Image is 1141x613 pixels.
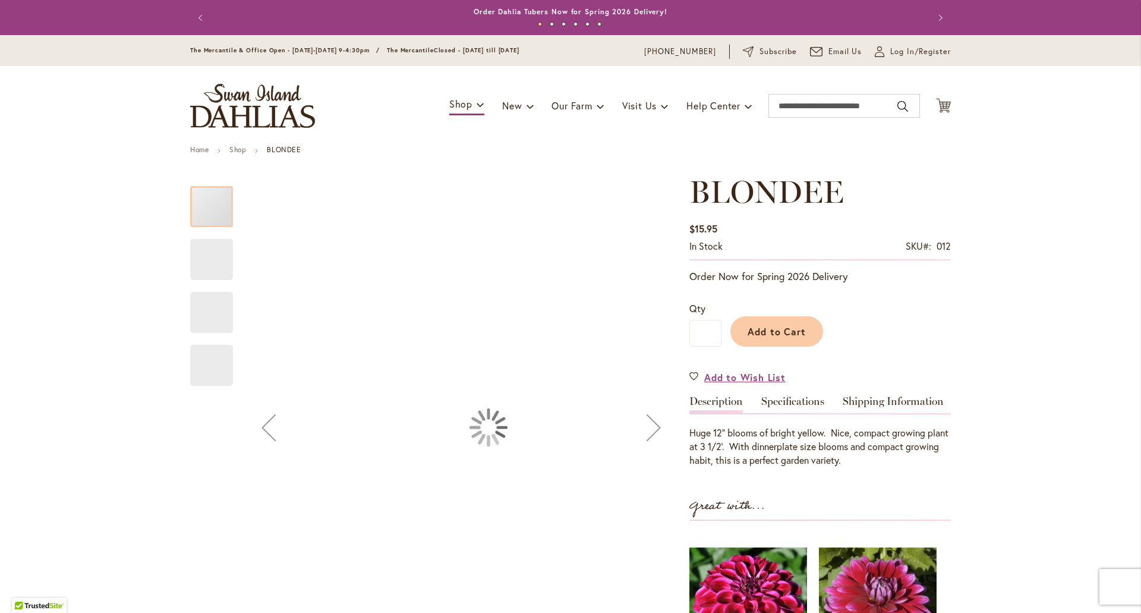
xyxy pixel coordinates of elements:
[906,240,931,252] strong: SKU
[689,396,951,467] div: Detailed Product Info
[502,99,522,112] span: New
[686,99,740,112] span: Help Center
[810,46,862,58] a: Email Us
[937,240,951,253] div: 012
[538,22,542,26] button: 1 of 6
[759,46,797,58] span: Subscribe
[843,396,944,413] a: Shipping Information
[449,98,472,110] span: Shop
[573,22,578,26] button: 4 of 6
[190,6,214,30] button: Previous
[743,46,797,58] a: Subscribe
[190,333,233,386] div: Blondee
[689,173,844,210] span: BLONDEE
[730,316,823,347] button: Add to Cart
[622,99,657,112] span: Visit Us
[704,370,786,384] span: Add to Wish List
[190,145,209,154] a: Home
[190,84,315,128] a: store logo
[689,396,743,413] a: Description
[267,145,301,154] strong: BLONDEE
[434,46,519,54] span: Closed - [DATE] till [DATE]
[585,22,590,26] button: 5 of 6
[474,7,667,16] a: Order Dahlia Tubers Now for Spring 2026 Delivery!
[828,46,862,58] span: Email Us
[689,302,705,315] span: Qty
[890,46,951,58] span: Log In/Register
[689,426,951,467] div: Huge 12" blooms of bright yellow. Nice, compact growing plant at 3 1/2'. With dinnerplate size bl...
[689,240,723,253] div: Availability
[644,46,716,58] a: [PHONE_NUMBER]
[689,370,786,384] a: Add to Wish List
[761,396,824,413] a: Specifications
[597,22,601,26] button: 6 of 6
[689,240,723,252] span: In stock
[190,227,245,280] div: Blondee
[190,174,245,227] div: Blondee
[689,496,765,516] strong: Great with...
[689,222,717,235] span: $15.95
[229,145,246,154] a: Shop
[875,46,951,58] a: Log In/Register
[689,269,951,284] p: Order Now for Spring 2026 Delivery
[550,22,554,26] button: 2 of 6
[562,22,566,26] button: 3 of 6
[748,325,806,338] span: Add to Cart
[927,6,951,30] button: Next
[190,46,434,54] span: The Mercantile & Office Open - [DATE]-[DATE] 9-4:30pm / The Mercantile
[551,99,592,112] span: Our Farm
[190,280,245,333] div: Blondee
